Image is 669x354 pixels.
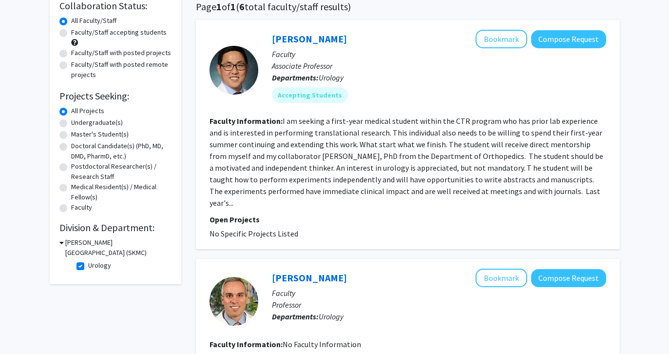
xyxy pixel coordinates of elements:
[196,1,620,13] h1: Page of ( total faculty/staff results)
[71,48,171,58] label: Faculty/Staff with posted projects
[230,0,236,13] span: 1
[210,116,283,126] b: Faculty Information:
[71,59,172,80] label: Faculty/Staff with posted remote projects
[71,129,129,139] label: Master's Student(s)
[319,312,344,321] span: Urology
[65,237,172,258] h3: [PERSON_NAME][GEOGRAPHIC_DATA] (SKMC)
[59,90,172,102] h2: Projects Seeking:
[71,161,172,182] label: Postdoctoral Researcher(s) / Research Staff
[272,48,606,60] p: Faculty
[216,0,222,13] span: 1
[71,202,92,213] label: Faculty
[272,60,606,72] p: Associate Professor
[272,73,319,82] b: Departments:
[59,222,172,234] h2: Division & Department:
[283,339,361,349] span: No Faculty Information
[531,269,606,287] button: Compose Request to Costas Lallas
[71,27,167,38] label: Faculty/Staff accepting students
[210,116,603,208] fg-read-more: I am seeking a first-year medical student within the CTR program who has prior lab experience and...
[272,299,606,311] p: Professor
[88,260,111,271] label: Urology
[476,269,527,287] button: Add Costas Lallas to Bookmarks
[71,106,104,116] label: All Projects
[7,310,41,347] iframe: Chat
[272,272,347,284] a: [PERSON_NAME]
[210,214,606,225] p: Open Projects
[71,182,172,202] label: Medical Resident(s) / Medical Fellow(s)
[210,339,283,349] b: Faculty Information:
[476,30,527,48] button: Add Paul Chung to Bookmarks
[71,118,123,128] label: Undergraduate(s)
[272,287,606,299] p: Faculty
[239,0,245,13] span: 6
[272,33,347,45] a: [PERSON_NAME]
[210,229,298,238] span: No Specific Projects Listed
[531,30,606,48] button: Compose Request to Paul Chung
[272,312,319,321] b: Departments:
[71,16,116,26] label: All Faculty/Staff
[272,87,348,103] mat-chip: Accepting Students
[71,141,172,161] label: Doctoral Candidate(s) (PhD, MD, DMD, PharmD, etc.)
[319,73,344,82] span: Urology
